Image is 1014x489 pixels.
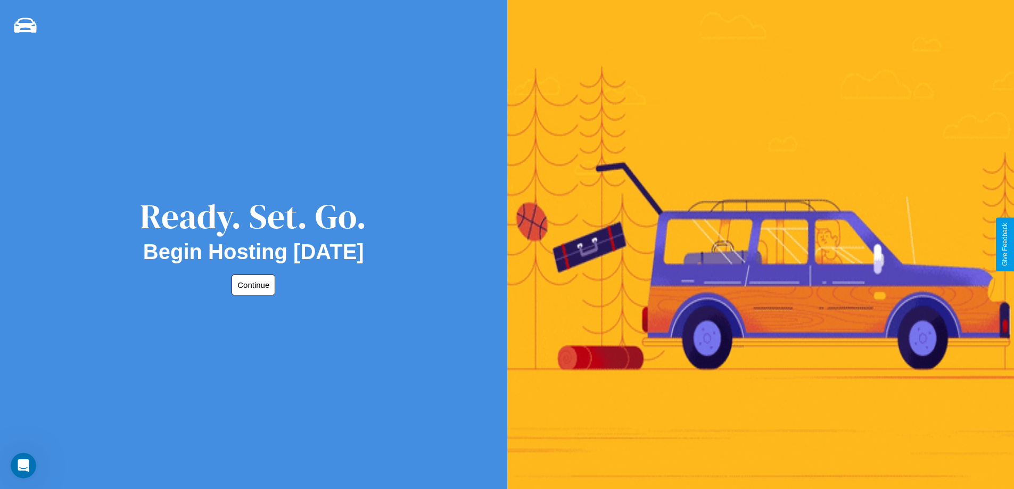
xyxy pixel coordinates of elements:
div: Ready. Set. Go. [140,193,367,240]
button: Continue [232,275,275,295]
div: Give Feedback [1001,223,1009,266]
iframe: Intercom live chat [11,453,36,478]
h2: Begin Hosting [DATE] [143,240,364,264]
